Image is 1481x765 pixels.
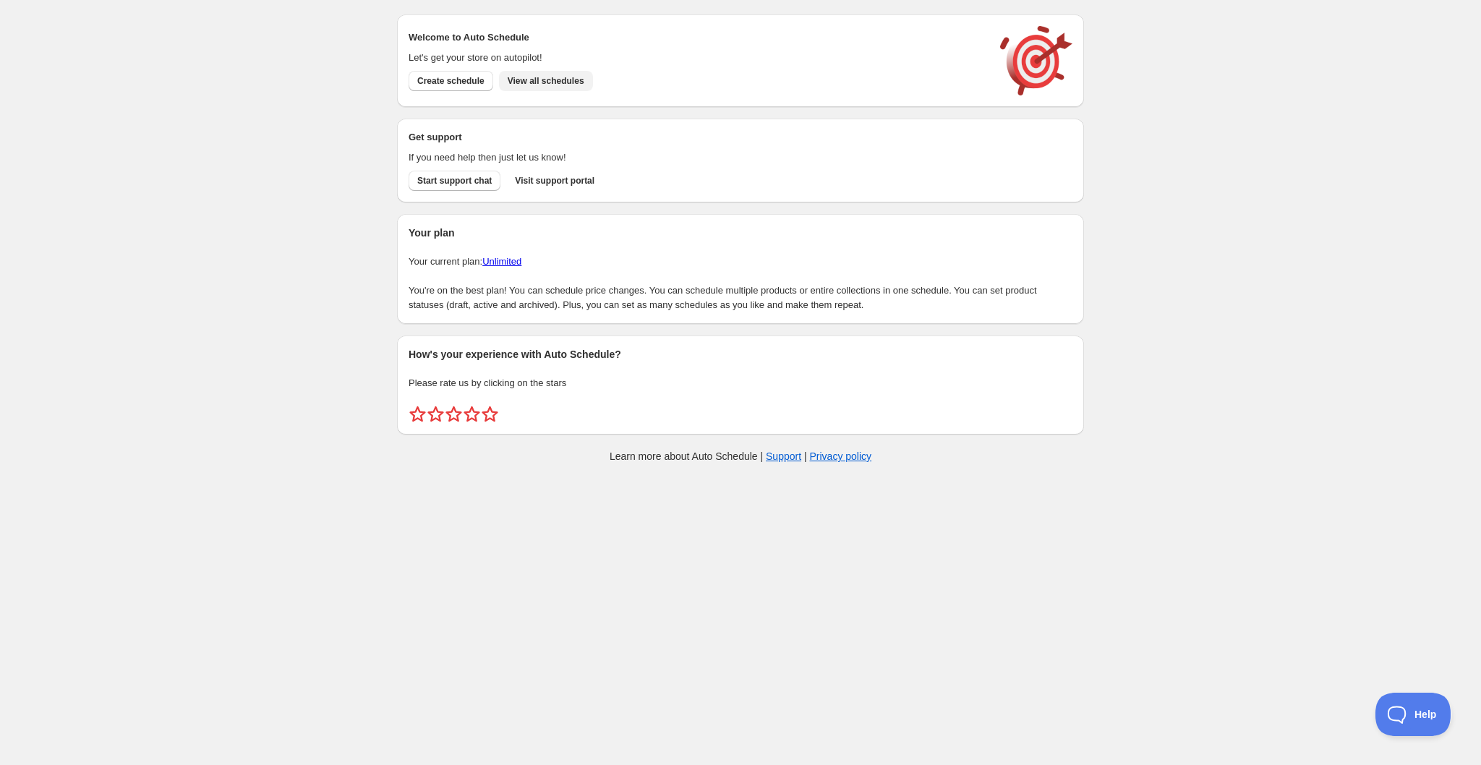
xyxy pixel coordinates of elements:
[417,75,485,87] span: Create schedule
[610,449,871,463] p: Learn more about Auto Schedule | |
[1375,693,1452,736] iframe: Help Scout Beacon - Open
[409,30,986,45] h2: Welcome to Auto Schedule
[417,175,492,187] span: Start support chat
[482,256,521,267] a: Unlimited
[409,71,493,91] button: Create schedule
[508,75,584,87] span: View all schedules
[409,376,1072,390] p: Please rate us by clicking on the stars
[409,255,1072,269] p: Your current plan:
[810,450,872,462] a: Privacy policy
[409,283,1072,312] p: You're on the best plan! You can schedule price changes. You can schedule multiple products or en...
[409,130,986,145] h2: Get support
[499,71,593,91] button: View all schedules
[409,347,1072,362] h2: How's your experience with Auto Schedule?
[409,171,500,191] a: Start support chat
[409,51,986,65] p: Let's get your store on autopilot!
[515,175,594,187] span: Visit support portal
[409,150,986,165] p: If you need help then just let us know!
[409,226,1072,240] h2: Your plan
[506,171,603,191] a: Visit support portal
[766,450,801,462] a: Support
